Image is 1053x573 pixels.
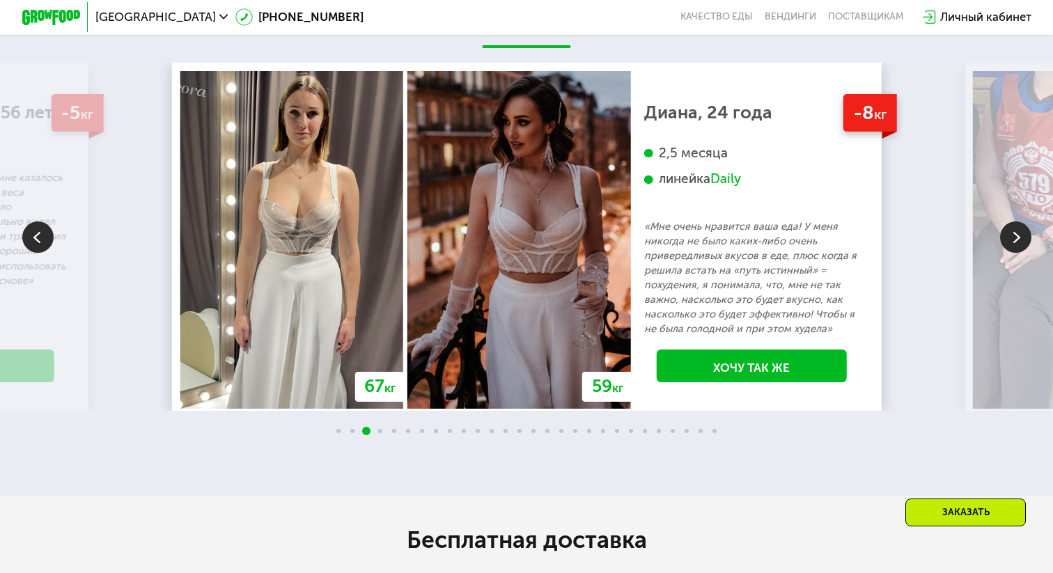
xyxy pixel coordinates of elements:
div: Диана, 24 года [644,106,859,120]
span: кг [612,381,623,395]
a: [PHONE_NUMBER] [235,8,364,26]
div: 2,5 месяца [644,145,859,162]
a: Хочу так же [657,350,847,382]
div: Заказать [905,499,1026,526]
div: линейка [644,171,859,187]
span: кг [874,106,887,123]
a: Качество еды [680,11,753,23]
a: Вендинги [765,11,816,23]
span: кг [384,381,396,395]
img: Slide left [22,221,54,253]
img: Slide right [1000,221,1031,253]
div: 59 [582,372,632,402]
div: -5 [51,94,103,132]
div: -8 [843,94,896,132]
span: кг [81,106,93,123]
p: «Мне очень нравится ваша еда! У меня никогда не было каких-либо очень привередливых вкусов в еде,... [644,219,859,336]
div: 67 [355,372,405,402]
div: Личный кабинет [940,8,1031,26]
div: Daily [710,171,741,187]
div: поставщикам [828,11,904,23]
h2: Бесплатная доставка [117,526,936,555]
span: [GEOGRAPHIC_DATA] [95,11,216,23]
